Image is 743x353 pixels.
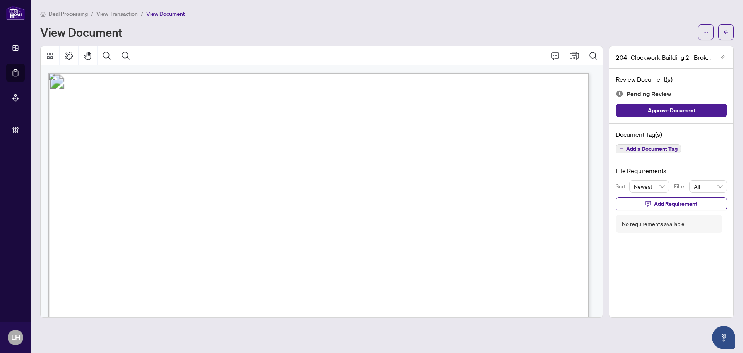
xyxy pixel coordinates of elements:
[616,182,629,191] p: Sort:
[634,181,665,192] span: Newest
[49,10,88,17] span: Deal Processing
[96,10,138,17] span: View Transaction
[11,332,20,343] span: LH
[712,326,735,349] button: Open asap
[627,89,671,99] span: Pending Review
[616,166,727,176] h4: File Requirements
[91,9,93,18] li: /
[146,10,185,17] span: View Document
[723,29,729,35] span: arrow-left
[626,146,678,152] span: Add a Document Tag
[616,75,727,84] h4: Review Document(s)
[616,90,623,98] img: Document Status
[6,6,25,20] img: logo
[616,53,712,62] span: 204- Clockwork Building 2 - Broker Co-Op 25 [PERSON_NAME].pdf
[619,147,623,151] span: plus
[616,144,681,153] button: Add a Document Tag
[616,130,727,139] h4: Document Tag(s)
[40,11,46,17] span: home
[703,29,709,35] span: ellipsis
[40,26,122,38] h1: View Document
[674,182,689,191] p: Filter:
[720,55,725,60] span: edit
[648,104,695,117] span: Approve Document
[694,181,722,192] span: All
[616,104,727,117] button: Approve Document
[141,9,143,18] li: /
[654,198,697,210] span: Add Requirement
[616,197,727,210] button: Add Requirement
[622,220,685,228] div: No requirements available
